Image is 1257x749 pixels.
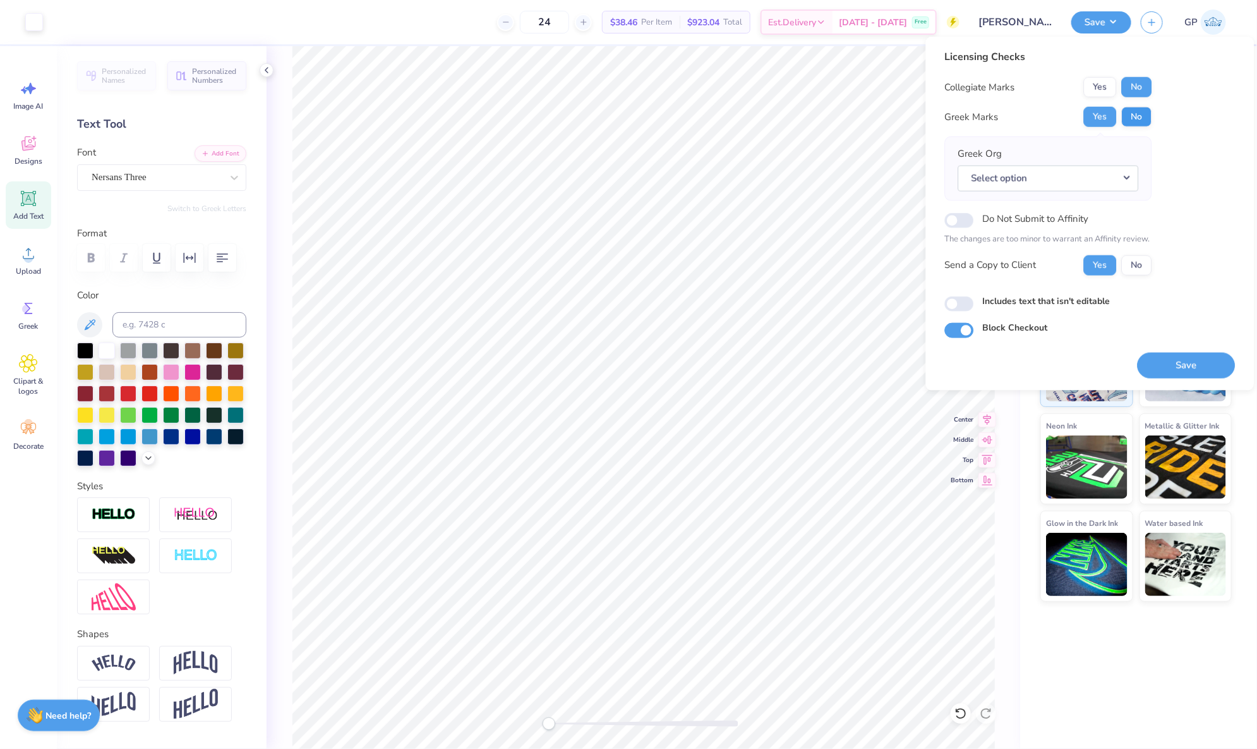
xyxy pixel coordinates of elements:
[1084,77,1117,97] button: Yes
[945,110,999,125] div: Greek Marks
[1122,255,1152,275] button: No
[77,61,156,90] button: Personalized Names
[641,16,672,29] span: Per Item
[174,549,218,563] img: Negative Space
[92,546,136,566] img: 3D Illusion
[958,165,1139,191] button: Select option
[46,710,92,722] strong: Need help?
[951,435,973,445] span: Middle
[687,16,719,29] span: $923.04
[92,583,136,611] img: Free Distort
[195,145,246,162] button: Add Font
[13,441,44,451] span: Decorate
[1145,533,1227,596] img: Water based Ink
[983,294,1110,307] label: Includes text that isn't editable
[192,67,239,85] span: Personalized Numbers
[1145,516,1203,530] span: Water based Ink
[15,156,42,166] span: Designs
[945,80,1015,95] div: Collegiate Marks
[1084,107,1117,127] button: Yes
[945,49,1152,64] div: Licensing Checks
[92,655,136,672] img: Arc
[969,9,1062,35] input: Untitled Design
[1138,352,1236,378] button: Save
[16,266,41,276] span: Upload
[951,475,973,485] span: Bottom
[92,692,136,717] img: Flag
[1046,533,1128,596] img: Glow in the Dark Ink
[19,321,39,331] span: Greek
[543,717,555,730] div: Accessibility label
[14,101,44,111] span: Image AI
[951,455,973,465] span: Top
[1084,255,1117,275] button: Yes
[1201,9,1226,35] img: Gene Padilla
[1122,77,1152,97] button: No
[610,16,637,29] span: $38.46
[8,376,49,396] span: Clipart & logos
[174,689,218,720] img: Rise
[167,204,246,214] button: Switch to Greek Letters
[112,312,246,338] input: e.g. 7428 c
[915,18,927,27] span: Free
[1046,419,1077,432] span: Neon Ink
[77,288,246,303] label: Color
[174,507,218,523] img: Shadow
[102,67,148,85] span: Personalized Names
[520,11,569,33] input: – –
[77,226,246,241] label: Format
[768,16,816,29] span: Est. Delivery
[1145,419,1220,432] span: Metallic & Glitter Ink
[1046,435,1128,499] img: Neon Ink
[1122,107,1152,127] button: No
[945,258,1037,272] div: Send a Copy to Client
[839,16,907,29] span: [DATE] - [DATE]
[1145,435,1227,499] img: Metallic & Glitter Ink
[951,415,973,425] span: Center
[167,61,246,90] button: Personalized Numbers
[723,16,742,29] span: Total
[958,147,1002,161] label: Greek Org
[77,479,103,494] label: Styles
[983,321,1048,334] label: Block Checkout
[1071,11,1131,33] button: Save
[945,233,1152,246] p: The changes are too minor to warrant an Affinity review.
[983,210,1089,227] label: Do Not Submit to Affinity
[77,145,96,160] label: Font
[13,211,44,221] span: Add Text
[174,651,218,675] img: Arch
[1046,516,1118,530] span: Glow in the Dark Ink
[77,627,109,642] label: Shapes
[1184,15,1198,30] span: GP
[77,116,246,133] div: Text Tool
[1179,9,1232,35] a: GP
[92,508,136,522] img: Stroke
